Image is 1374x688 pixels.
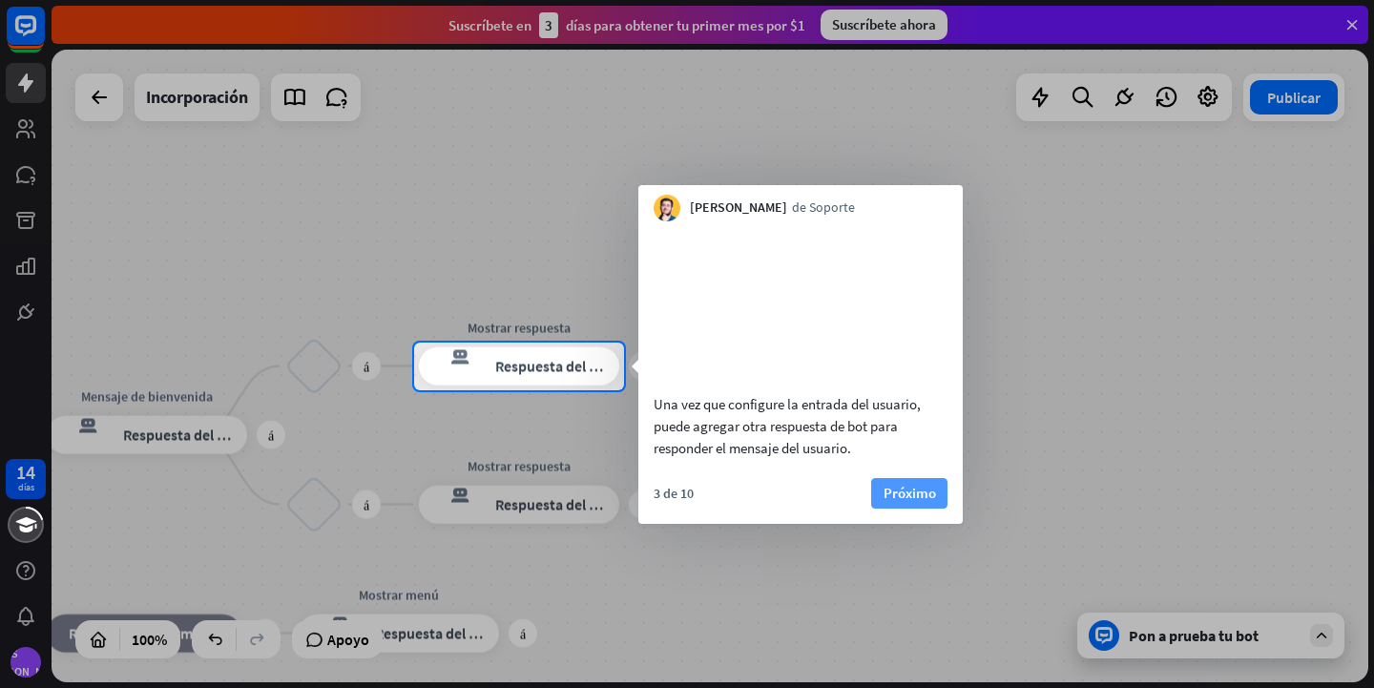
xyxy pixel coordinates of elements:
[871,478,947,509] button: Próximo
[690,198,787,216] font: [PERSON_NAME]
[431,347,479,366] font: respuesta del bot de bloqueo
[654,395,921,457] font: Una vez que configure la entrada del usuario, puede agregar otra respuesta de bot para responder ...
[792,198,855,216] font: de Soporte
[654,485,694,502] font: 3 de 10
[884,484,936,502] font: Próximo
[495,357,612,376] font: Respuesta del bot
[15,8,73,65] button: Abrir el widget de chat LiveChat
